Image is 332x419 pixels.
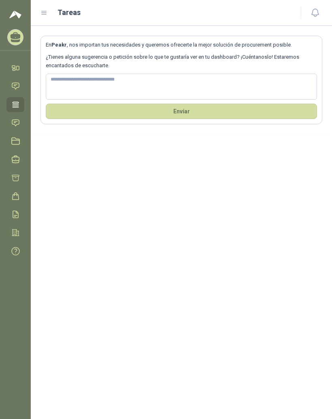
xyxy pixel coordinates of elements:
[46,104,317,119] button: Envíar
[46,53,317,70] p: ¿Tienes alguna sugerencia o petición sobre lo que te gustaría ver en tu dashboard? ¡Cuéntanoslo! ...
[46,41,317,49] p: En , nos importan tus necesidades y queremos ofrecerte la mejor solución de procurement posible.
[51,42,67,48] b: Peakr
[9,10,21,19] img: Logo peakr
[57,7,81,18] h1: Tareas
